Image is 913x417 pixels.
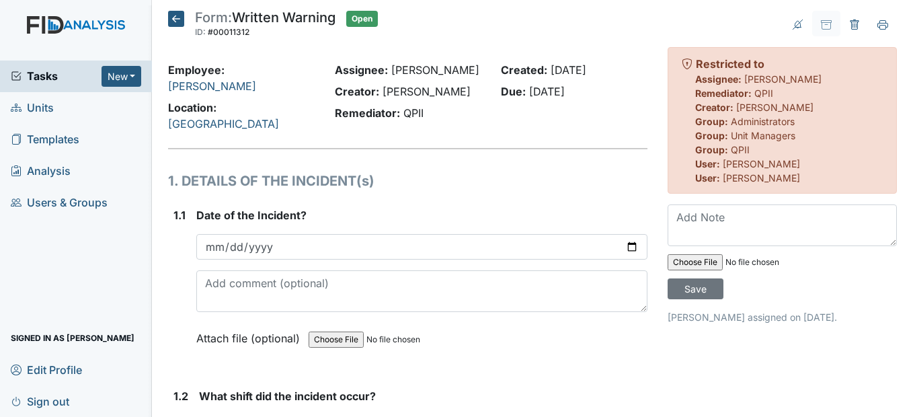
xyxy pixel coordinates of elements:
span: Analysis [11,161,71,182]
strong: Creator: [335,85,379,98]
strong: User: [695,158,720,169]
span: Unit Managers [731,130,795,141]
span: Sign out [11,391,69,412]
span: Signed in as [PERSON_NAME] [11,328,134,348]
strong: Created: [501,63,547,77]
a: Tasks [11,68,102,84]
span: Units [11,98,54,118]
span: ID: [195,27,206,37]
span: Templates [11,129,79,150]
p: [PERSON_NAME] assigned on [DATE]. [668,310,897,324]
strong: Assignee: [695,73,742,85]
label: 1.1 [173,207,186,223]
span: [PERSON_NAME] [723,172,800,184]
span: QPII [754,87,773,99]
strong: Group: [695,144,728,155]
label: Attach file (optional) [196,323,305,346]
strong: Location: [168,101,216,114]
a: [PERSON_NAME] [168,79,256,93]
span: Open [346,11,378,27]
span: [PERSON_NAME] [723,158,800,169]
span: QPII [731,144,750,155]
span: [PERSON_NAME] [383,85,471,98]
span: [PERSON_NAME] [391,63,479,77]
strong: Due: [501,85,526,98]
span: What shift did the incident occur? [199,389,376,403]
span: [DATE] [529,85,565,98]
input: Save [668,278,723,299]
div: Written Warning [195,11,335,40]
strong: Restricted to [696,57,764,71]
span: Administrators [731,116,795,127]
strong: Remediator: [695,87,752,99]
a: [GEOGRAPHIC_DATA] [168,117,279,130]
strong: Employee: [168,63,225,77]
strong: Remediator: [335,106,400,120]
span: Users & Groups [11,192,108,213]
strong: Creator: [695,102,733,113]
h1: 1. DETAILS OF THE INCIDENT(s) [168,171,647,191]
span: Edit Profile [11,359,82,380]
span: Date of the Incident? [196,208,307,222]
span: #00011312 [208,27,249,37]
strong: Assignee: [335,63,388,77]
strong: Group: [695,130,728,141]
strong: Group: [695,116,728,127]
span: QPII [403,106,424,120]
strong: User: [695,172,720,184]
span: [DATE] [551,63,586,77]
span: [PERSON_NAME] [736,102,813,113]
span: Form: [195,9,232,26]
button: New [102,66,142,87]
span: [PERSON_NAME] [744,73,822,85]
label: 1.2 [173,388,188,404]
